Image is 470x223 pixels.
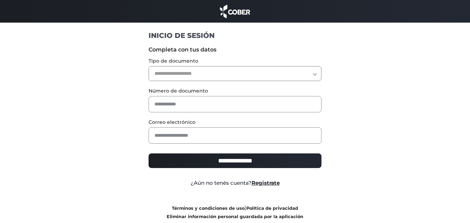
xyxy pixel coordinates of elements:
[149,31,321,40] h1: INICIO DE SESIÓN
[149,87,321,95] label: Número de documento
[143,204,327,221] div: |
[246,206,298,211] a: Política de privacidad
[143,179,327,187] div: ¿Aún no tenés cuenta?
[149,119,321,126] label: Correo electrónico
[149,46,321,54] label: Completa con tus datos
[252,180,280,186] a: Registrate
[167,214,303,219] a: Eliminar información personal guardada por la aplicación
[172,206,245,211] a: Términos y condiciones de uso
[149,57,321,65] label: Tipo de documento
[218,3,252,19] img: cober_marca.png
